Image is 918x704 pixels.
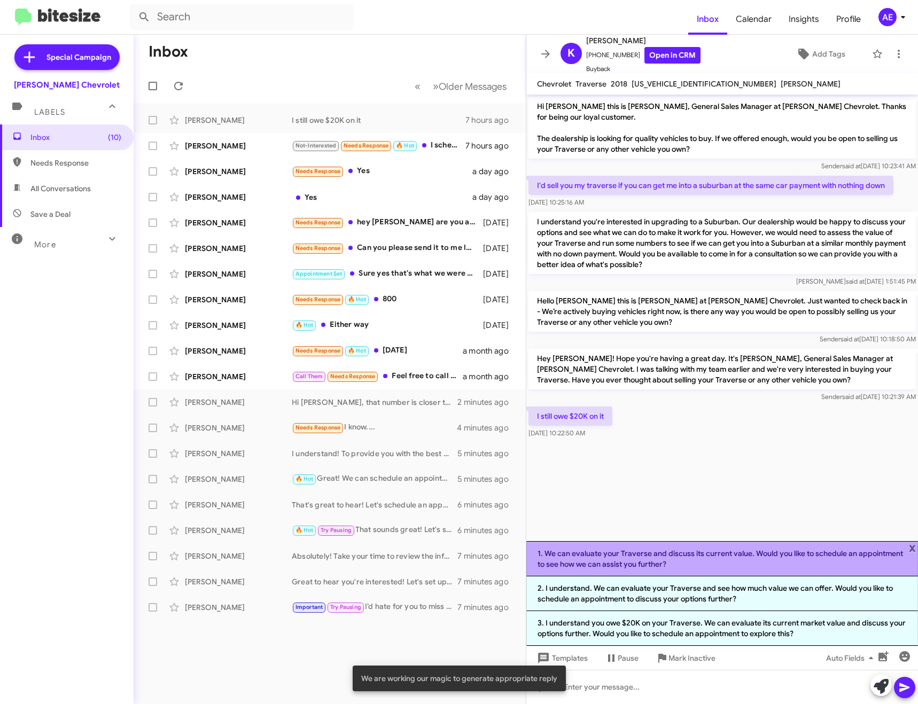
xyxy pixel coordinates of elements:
li: 1. We can evaluate your Traverse and discuss its current value. Would you like to schedule an app... [526,541,918,576]
span: Needs Response [295,347,341,354]
a: Profile [828,4,869,35]
span: Inbox [30,132,121,143]
h1: Inbox [149,43,188,60]
span: Try Pausing [321,527,352,534]
div: [PERSON_NAME] [185,448,292,459]
div: [PERSON_NAME] [185,397,292,408]
p: I understand you're interested in upgrading to a Suburban. Our dealership would be happy to discu... [528,212,916,274]
span: (10) [108,132,121,143]
span: [US_VEHICLE_IDENTIFICATION_NUMBER] [632,79,776,89]
span: More [34,240,56,249]
span: Labels [34,107,65,117]
p: Hey [PERSON_NAME]! Hope you're having a great day. It's [PERSON_NAME], General Sales Manager at [... [528,349,916,389]
div: I understand! To provide you with the best offer, I would need to see your Tahoe in person. Can w... [292,448,457,459]
span: [PERSON_NAME] [DATE] 1:51:45 PM [796,277,916,285]
span: 🔥 Hot [295,322,314,328]
div: 7 minutes ago [457,602,517,613]
div: 6 minutes ago [457,499,517,510]
span: Needs Response [295,424,341,431]
span: Add Tags [812,44,845,64]
span: » [433,80,439,93]
span: Auto Fields [826,648,877,668]
span: Buyback [586,64,701,74]
span: Needs Response [295,219,341,226]
span: Call Them [295,373,323,380]
span: [PERSON_NAME] [781,79,841,89]
div: [PERSON_NAME] [185,192,292,202]
div: Yes [292,165,472,177]
div: 5 minutes ago [457,474,517,484]
span: said at [846,277,865,285]
span: said at [841,335,859,343]
a: Insights [780,4,828,35]
div: Can you please send it to me let me take a look thank you [292,242,481,254]
span: [PERSON_NAME] [586,34,701,47]
div: 7 minutes ago [457,576,517,587]
div: [DATE] [481,217,517,228]
span: 🔥 Hot [396,142,414,149]
div: Hi [PERSON_NAME], that number is closer to what we would end up retailing it for. Thanks for gett... [292,397,457,408]
div: 7 hours ago [465,115,517,126]
div: 4 minutes ago [457,423,517,433]
span: x [909,541,916,554]
span: Traverse [575,79,606,89]
span: Templates [535,648,588,668]
div: a day ago [472,166,517,177]
button: AE [869,8,906,26]
nav: Page navigation example [409,75,513,97]
span: Important [295,604,323,611]
span: Calendar [727,4,780,35]
div: 5 minutes ago [457,448,517,459]
a: Inbox [688,4,727,35]
div: Either way [292,319,481,331]
div: Great! We can schedule an appointment for you to come in [DATE]. What time works best for you? [292,473,457,485]
div: [DATE] [481,320,517,331]
span: Needs Response [344,142,389,149]
div: AE [878,8,897,26]
span: Sender [DATE] 10:23:41 AM [821,162,916,170]
button: Next [426,75,513,97]
div: Sure yes that's what we were trying to do. I don't think a 2026 would be in our budget maybe a 20... [292,268,481,280]
button: Templates [526,648,596,668]
div: I still owe $20K on it [292,115,465,126]
span: Sender [DATE] 10:21:39 AM [821,393,916,401]
span: Not-Interested [295,142,337,149]
span: Needs Response [295,245,341,252]
div: [PERSON_NAME] [185,243,292,254]
span: Try Pausing [330,604,361,611]
li: 3. I understand you owe $20K on your Traverse. We can evaluate its current market value and discu... [526,611,918,646]
button: Auto Fields [818,648,886,668]
p: Hello [PERSON_NAME] this is [PERSON_NAME] at [PERSON_NAME] Chevrolet. Just wanted to check back i... [528,291,916,332]
div: hey [PERSON_NAME] are you available [DATE] for me to stop in to take a look at the transit van or... [292,216,481,229]
div: [DATE] [481,243,517,254]
span: Special Campaign [46,52,111,62]
p: I still owe $20K on it [528,406,612,426]
button: Mark Inactive [647,648,724,668]
div: [PERSON_NAME] [185,346,292,356]
div: [PERSON_NAME] [185,115,292,126]
span: Needs Response [295,296,341,303]
div: I know.... [292,421,457,434]
div: [PERSON_NAME] [185,423,292,433]
span: 🔥 Hot [348,347,366,354]
a: Open in CRM [644,47,701,64]
span: Sender [DATE] 10:18:50 AM [820,335,916,343]
span: Appointment Set [295,270,343,277]
div: That sounds great! Let's schedule an appointment for this weekend to discuss the details of selli... [292,524,457,536]
div: 800 [292,293,481,306]
span: Needs Response [330,373,376,380]
div: [PERSON_NAME] [185,166,292,177]
div: [DATE] [292,345,463,357]
span: [DATE] 10:25:16 AM [528,198,584,206]
div: 6 minutes ago [457,525,517,536]
span: said at [842,162,861,170]
a: Special Campaign [14,44,120,70]
div: [PERSON_NAME] [185,525,292,536]
div: [PERSON_NAME] [185,474,292,484]
span: K [567,45,575,62]
button: Pause [596,648,647,668]
div: [PERSON_NAME] [185,320,292,331]
div: [PERSON_NAME] [185,217,292,228]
